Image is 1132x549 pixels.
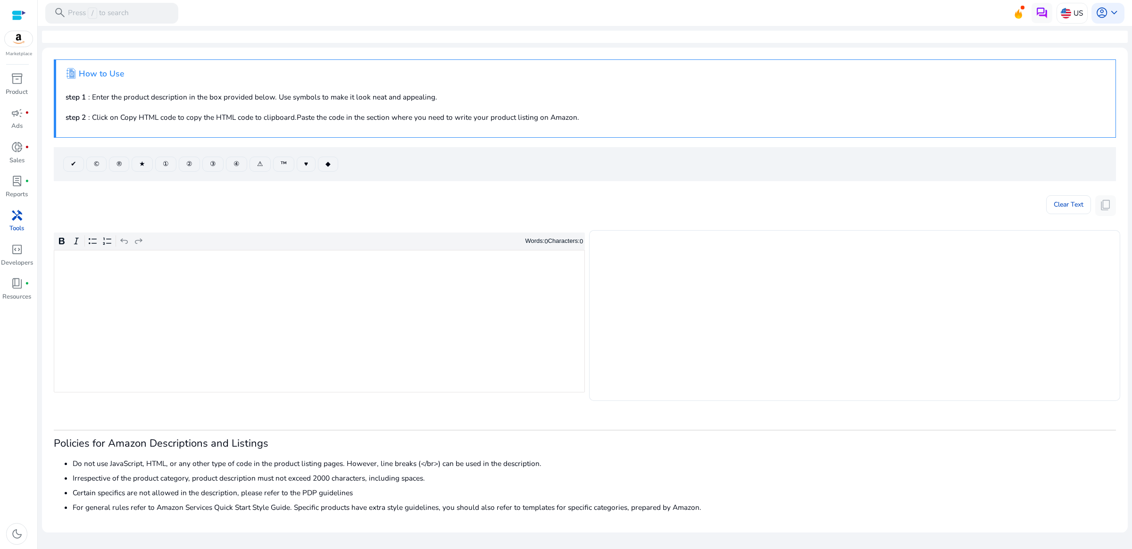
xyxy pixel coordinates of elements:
button: © [86,157,107,172]
button: ⚠ [250,157,271,172]
p: Ads [11,122,23,131]
p: Resources [2,292,31,302]
p: Tools [9,224,24,233]
label: 0 [544,238,548,245]
button: ② [179,157,200,172]
span: fiber_manual_record [25,282,29,286]
button: Clear Text [1046,195,1091,214]
button: ® [109,157,129,172]
p: Press to search [68,8,129,19]
span: ® [117,159,122,169]
button: ④ [226,157,247,172]
button: ✔ [63,157,84,172]
button: ★ [132,157,153,172]
p: US [1074,5,1083,21]
b: step 1 [66,92,86,102]
button: ™ [273,157,294,172]
span: ② [186,159,192,169]
button: ① [155,157,176,172]
p: Marketplace [6,50,32,58]
p: Developers [1,258,33,268]
img: amazon.svg [5,31,33,47]
span: ⚠ [257,159,263,169]
h3: Policies for Amazon Descriptions and Listings [54,437,1116,449]
span: ✔ [71,159,76,169]
span: search [54,7,66,19]
button: ◆ [318,157,338,172]
span: fiber_manual_record [25,111,29,115]
span: handyman [11,209,23,222]
span: ① [163,159,169,169]
div: Editor toolbar [54,233,585,250]
span: dark_mode [11,528,23,540]
span: ◆ [325,159,331,169]
b: step 2 [66,112,86,122]
p: Reports [6,190,28,200]
span: campaign [11,107,23,119]
li: Irrespective of the product category, product description must not exceed 2000 characters, includ... [73,473,1116,483]
span: ★ [139,159,145,169]
span: code_blocks [11,243,23,256]
h4: How to Use [79,69,124,79]
p: : Enter the product description in the box provided below. Use symbols to make it look neat and a... [66,91,1106,102]
li: For general rules refer to Amazon Services Quick Start Style Guide. Specific products have extra ... [73,502,1116,513]
li: Do not use JavaScript, HTML, or any other type of code in the product listing pages. However, lin... [73,458,1116,469]
li: Certain specifics are not allowed in the description, please refer to the PDP guidelines [73,487,1116,498]
span: Clear Text [1054,195,1083,214]
span: inventory_2 [11,73,23,85]
span: © [94,159,99,169]
p: Sales [9,156,25,166]
span: fiber_manual_record [25,179,29,183]
button: ♥ [297,157,316,172]
div: Rich Text Editor. Editing area: main. Press Alt+0 for help. [54,250,585,392]
span: ™ [281,159,287,169]
label: 0 [580,238,583,245]
span: keyboard_arrow_down [1108,7,1120,19]
span: / [88,8,97,19]
span: ③ [210,159,216,169]
span: ♥ [304,159,308,169]
span: fiber_manual_record [25,145,29,150]
button: ③ [202,157,224,172]
span: ④ [233,159,240,169]
span: account_circle [1096,7,1108,19]
div: Words: Characters: [525,235,583,247]
span: book_4 [11,277,23,290]
span: donut_small [11,141,23,153]
img: us.svg [1061,8,1071,18]
p: : Click on Copy HTML code to copy the HTML code to clipboard.Paste the code in the section where ... [66,112,1106,123]
p: Product [6,88,28,97]
span: lab_profile [11,175,23,187]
